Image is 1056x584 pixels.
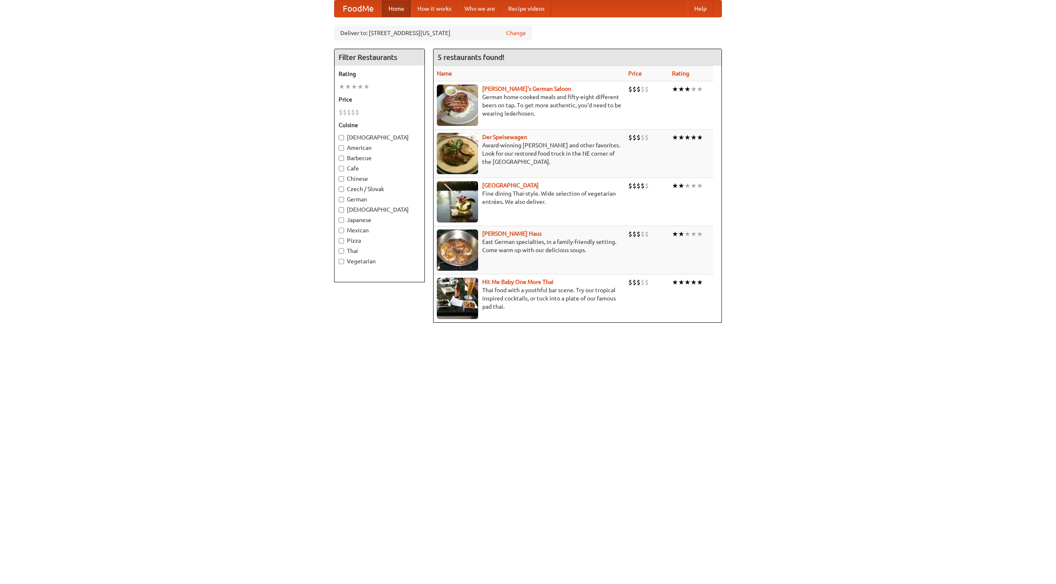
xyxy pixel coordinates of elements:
img: satay.jpg [437,181,478,222]
label: German [339,195,420,203]
h5: Cuisine [339,121,420,129]
li: $ [632,181,636,190]
div: Deliver to: [STREET_ADDRESS][US_STATE] [334,26,532,40]
a: [GEOGRAPHIC_DATA] [482,182,539,189]
li: ★ [684,181,691,190]
input: Chinese [339,176,344,182]
ng-pluralize: 5 restaurants found! [438,53,504,61]
input: German [339,197,344,202]
li: ★ [691,85,697,94]
li: ★ [357,82,363,91]
label: Barbecue [339,154,420,162]
li: $ [628,229,632,239]
li: $ [641,133,645,142]
label: [DEMOGRAPHIC_DATA] [339,133,420,142]
input: Czech / Slovak [339,187,344,192]
li: ★ [678,133,684,142]
h5: Price [339,95,420,104]
li: ★ [684,85,691,94]
a: FoodMe [335,0,382,17]
li: $ [632,133,636,142]
b: Hit Me Baby One More Thai [482,279,554,285]
a: Change [506,29,526,37]
li: ★ [684,229,691,239]
li: $ [636,85,641,94]
img: babythai.jpg [437,278,478,319]
input: [DEMOGRAPHIC_DATA] [339,135,344,140]
a: Name [437,70,452,77]
p: Fine dining Thai-style. Wide selection of vegetarian entrées. We also deliver. [437,189,622,206]
input: Japanese [339,218,344,223]
li: ★ [697,85,703,94]
label: Mexican [339,226,420,234]
label: Vegetarian [339,257,420,265]
input: Thai [339,248,344,254]
li: ★ [678,85,684,94]
li: ★ [691,181,697,190]
li: $ [632,85,636,94]
p: East German specialties, in a family-friendly setting. Come warm up with our delicious soups. [437,238,622,254]
li: ★ [672,229,678,239]
label: American [339,144,420,152]
li: $ [636,229,641,239]
a: Rating [672,70,689,77]
li: ★ [672,181,678,190]
li: ★ [672,278,678,287]
li: ★ [684,133,691,142]
li: $ [632,278,636,287]
p: Award-winning [PERSON_NAME] and other favorites. Look for our restored food truck in the NE corne... [437,141,622,166]
h5: Rating [339,70,420,78]
li: $ [347,108,351,117]
li: $ [645,133,649,142]
li: ★ [678,278,684,287]
li: $ [636,133,641,142]
li: ★ [691,133,697,142]
li: $ [343,108,347,117]
input: Cafe [339,166,344,171]
li: ★ [345,82,351,91]
label: Chinese [339,175,420,183]
input: Pizza [339,238,344,244]
label: Cafe [339,164,420,173]
li: $ [628,278,632,287]
label: Czech / Slovak [339,185,420,193]
h4: Filter Restaurants [335,49,424,66]
label: Thai [339,247,420,255]
b: [PERSON_NAME] Haus [482,230,542,237]
a: Home [382,0,411,17]
li: ★ [678,229,684,239]
li: $ [645,229,649,239]
li: $ [645,85,649,94]
a: Price [628,70,642,77]
input: [DEMOGRAPHIC_DATA] [339,207,344,213]
a: Help [688,0,713,17]
li: $ [355,108,359,117]
p: Thai food with a youthful bar scene. Try our tropical inspired cocktails, or tuck into a plate of... [437,286,622,311]
li: $ [351,108,355,117]
li: ★ [691,278,697,287]
li: ★ [363,82,370,91]
img: speisewagen.jpg [437,133,478,174]
li: ★ [684,278,691,287]
a: Who we are [458,0,502,17]
li: $ [628,85,632,94]
li: $ [641,85,645,94]
input: Vegetarian [339,259,344,264]
li: ★ [697,278,703,287]
li: ★ [691,229,697,239]
li: $ [641,181,645,190]
li: $ [645,278,649,287]
label: Pizza [339,236,420,245]
input: American [339,145,344,151]
b: Der Speisewagen [482,134,527,140]
li: $ [636,181,641,190]
li: ★ [697,181,703,190]
input: Mexican [339,228,344,233]
label: Japanese [339,216,420,224]
a: [PERSON_NAME]'s German Saloon [482,85,571,92]
img: kohlhaus.jpg [437,229,478,271]
li: ★ [697,229,703,239]
li: $ [628,133,632,142]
